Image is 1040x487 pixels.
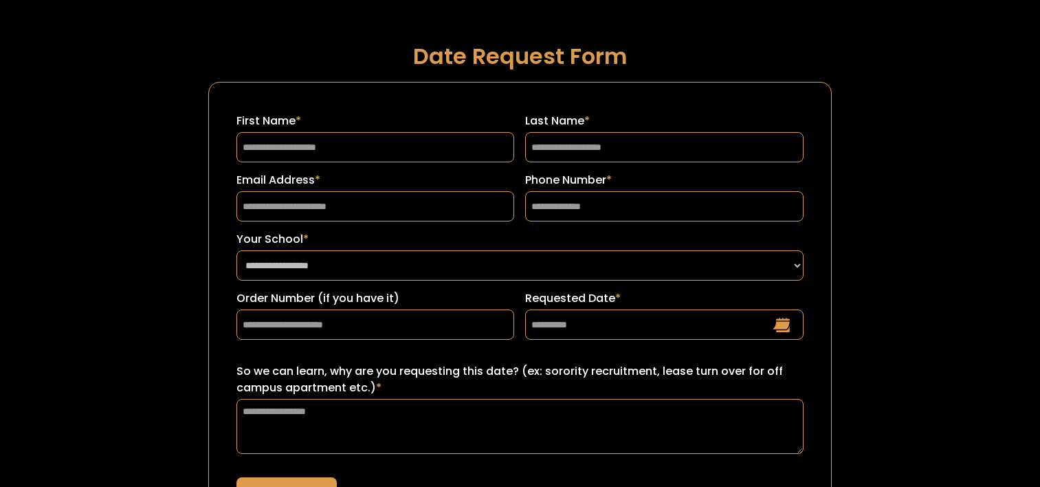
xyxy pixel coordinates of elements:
label: Email Address [236,172,515,188]
label: So we can learn, why are you requesting this date? (ex: sorority recruitment, lease turn over for... [236,363,804,396]
label: Phone Number [525,172,804,188]
label: Your School [236,231,804,248]
h1: Date Request Form [208,44,832,68]
label: First Name [236,113,515,129]
label: Order Number (if you have it) [236,290,515,307]
label: Last Name [525,113,804,129]
label: Requested Date [525,290,804,307]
